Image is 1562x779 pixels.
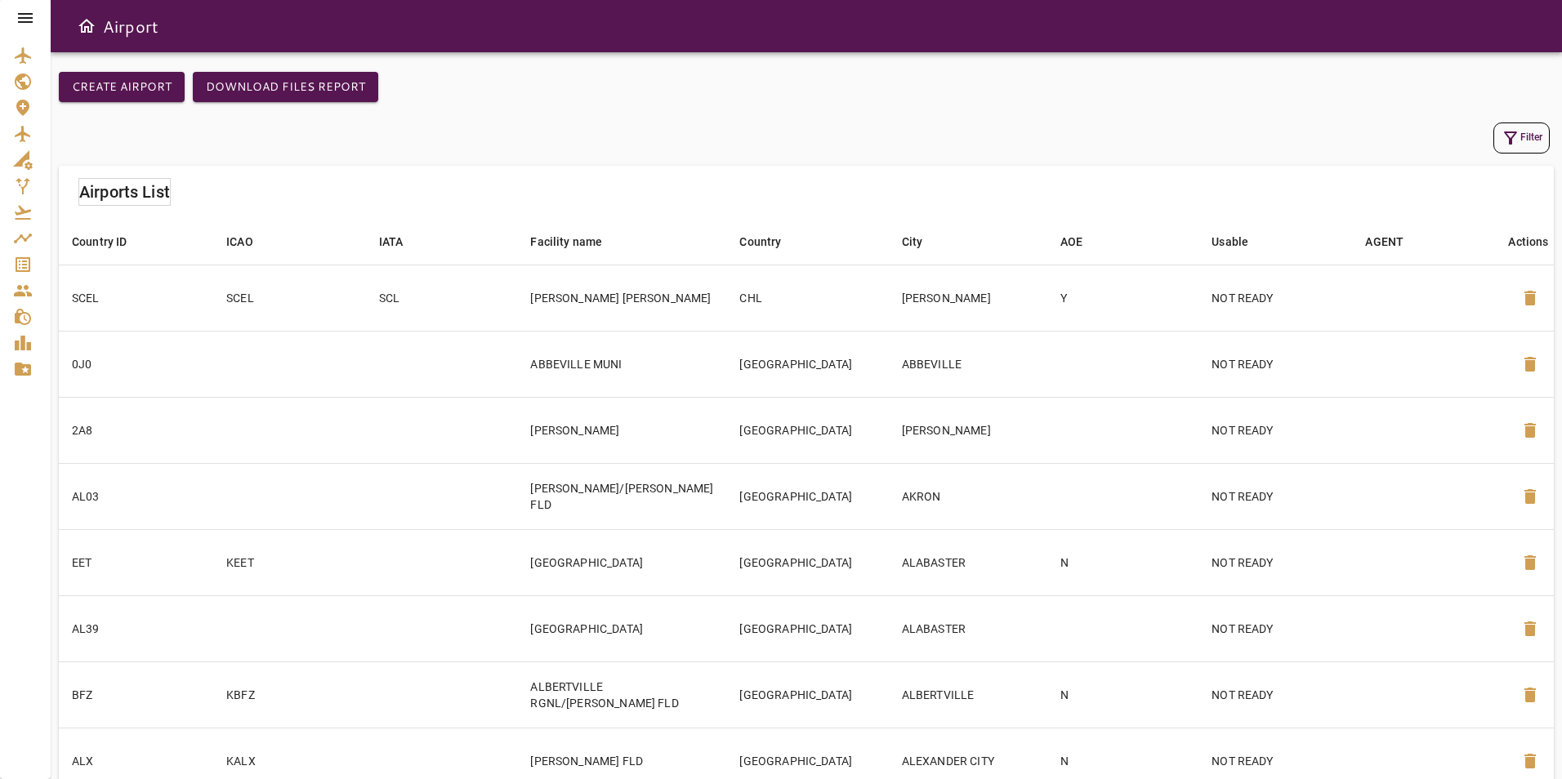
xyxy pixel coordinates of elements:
[79,179,170,205] h6: Airports List
[517,595,726,661] td: [GEOGRAPHIC_DATA]
[517,463,726,529] td: [PERSON_NAME]/[PERSON_NAME] FLD
[1047,265,1199,331] td: Y
[59,661,213,728] td: BFZ
[517,661,726,728] td: ALBERTVILLE RGNL/[PERSON_NAME] FLD
[517,397,726,463] td: [PERSON_NAME]
[103,13,158,39] h6: Airport
[1520,685,1540,705] span: delete
[59,397,213,463] td: 2A8
[1060,232,1104,252] span: AOE
[59,331,213,397] td: 0J0
[726,265,888,331] td: CHL
[726,463,888,529] td: [GEOGRAPHIC_DATA]
[1511,411,1550,450] button: Delete Airport
[1493,122,1550,154] button: Filter
[1511,477,1550,516] button: Delete Airport
[1511,675,1550,714] button: Delete Airport
[72,232,149,252] span: Country ID
[1060,232,1082,252] div: AOE
[379,232,425,252] span: IATA
[1047,529,1199,595] td: N
[1520,751,1540,771] span: delete
[726,529,888,595] td: [GEOGRAPHIC_DATA]
[889,331,1047,397] td: ABBEVILLE
[726,397,888,463] td: [GEOGRAPHIC_DATA]
[1511,543,1550,582] button: Delete Airport
[902,232,923,252] div: City
[59,463,213,529] td: AL03
[59,595,213,661] td: AL39
[739,232,781,252] div: Country
[1212,356,1339,372] p: NOT READY
[1212,753,1339,769] p: NOT READY
[59,265,213,331] td: SCEL
[213,661,365,728] td: KBFZ
[726,661,888,728] td: [GEOGRAPHIC_DATA]
[1365,232,1425,252] span: AGENT
[1520,487,1540,506] span: delete
[193,72,378,102] button: Download Files Report
[1520,421,1540,440] span: delete
[726,331,888,397] td: [GEOGRAPHIC_DATA]
[226,232,274,252] span: ICAO
[379,232,404,252] div: IATA
[1212,422,1339,438] p: NOT READY
[1212,554,1339,571] p: NOT READY
[213,265,365,331] td: SCEL
[530,232,623,252] span: Facility name
[889,265,1047,331] td: [PERSON_NAME]
[889,661,1047,728] td: ALBERTVILLE
[517,529,726,595] td: [GEOGRAPHIC_DATA]
[517,265,726,331] td: [PERSON_NAME] [PERSON_NAME]
[213,529,365,595] td: KEET
[1212,290,1339,306] p: NOT READY
[1047,661,1199,728] td: N
[366,265,518,331] td: SCL
[902,232,944,252] span: City
[889,595,1047,661] td: ALABASTER
[1212,687,1339,703] p: NOT READY
[1520,354,1540,374] span: delete
[1511,609,1550,648] button: Delete Airport
[1511,278,1550,318] button: Delete Airport
[726,595,888,661] td: [GEOGRAPHIC_DATA]
[889,463,1047,529] td: AKRON
[1212,232,1270,252] span: Usable
[70,10,103,42] button: Open drawer
[1520,619,1540,639] span: delete
[1511,345,1550,384] button: Delete Airport
[517,331,726,397] td: ABBEVILLE MUNI
[889,529,1047,595] td: ALABASTER
[226,232,253,252] div: ICAO
[1212,621,1339,637] p: NOT READY
[1520,288,1540,308] span: delete
[739,232,802,252] span: Country
[59,72,185,102] button: Create airport
[72,232,127,252] div: Country ID
[1365,232,1404,252] div: AGENT
[1520,553,1540,572] span: delete
[530,232,602,252] div: Facility name
[59,529,213,595] td: EET
[889,397,1047,463] td: [PERSON_NAME]
[1212,488,1339,505] p: NOT READY
[1212,232,1248,252] div: Usable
